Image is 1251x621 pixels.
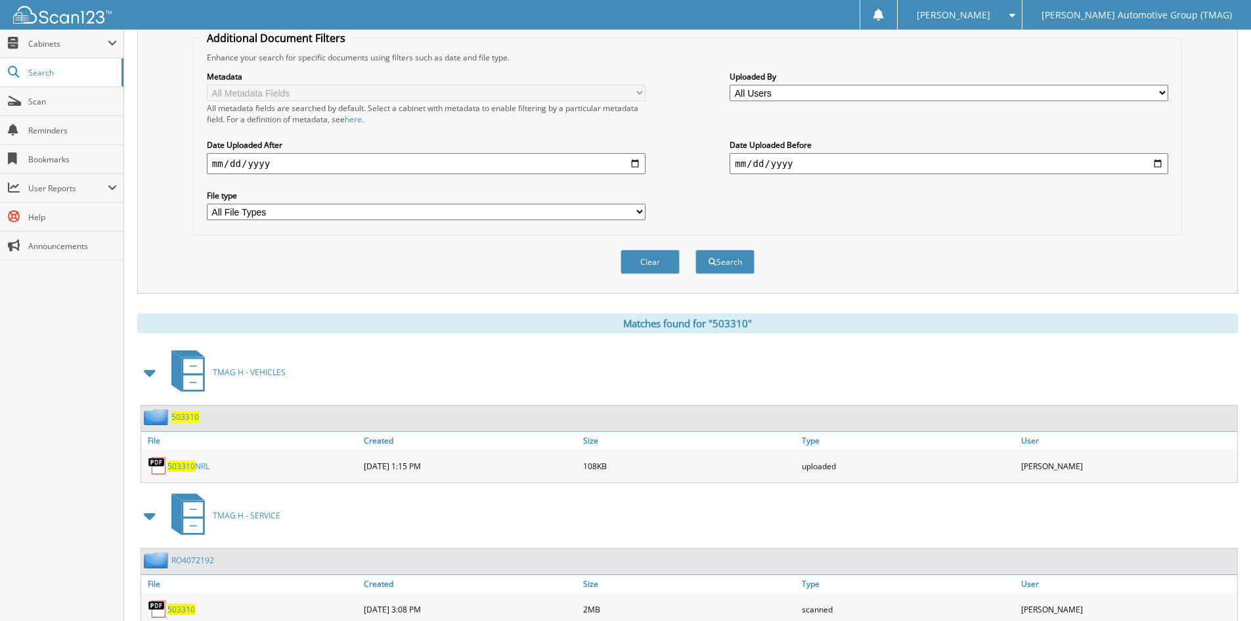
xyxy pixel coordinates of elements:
[167,461,195,472] span: 503310
[361,575,580,593] a: Created
[28,183,108,194] span: User Reports
[213,367,286,378] span: TMAG H - VEHICLES
[1018,432,1237,449] a: User
[141,432,361,449] a: File
[137,313,1238,333] div: Matches found for "503310"
[361,432,580,449] a: Created
[1018,453,1237,479] div: [PERSON_NAME]
[580,575,799,593] a: Size
[164,346,286,398] a: TMAG H - VEHICLES
[621,250,680,274] button: Clear
[141,575,361,593] a: File
[28,212,117,223] span: Help
[144,409,171,425] img: folder2.png
[148,599,167,619] img: PDF.png
[799,453,1018,479] div: uploaded
[1042,11,1232,19] span: [PERSON_NAME] Automotive Group (TMAG)
[207,153,646,174] input: start
[28,125,117,136] span: Reminders
[1018,575,1237,593] a: User
[580,432,799,449] a: Size
[28,154,117,165] span: Bookmarks
[200,52,1175,63] div: Enhance your search for specific documents using filters such as date and file type.
[580,453,799,479] div: 108KB
[213,510,280,521] span: TMAG H - SERVICE
[28,241,117,252] span: Announcements
[144,552,171,568] img: folder2.png
[167,604,195,615] a: 503310
[171,411,199,423] a: 503310
[730,153,1168,174] input: end
[345,114,362,125] a: here
[13,6,112,24] img: scan123-logo-white.svg
[28,96,117,107] span: Scan
[167,461,209,472] a: 503310NRL
[148,456,167,476] img: PDF.png
[917,11,990,19] span: [PERSON_NAME]
[171,555,214,566] a: RO4072192
[207,190,646,201] label: File type
[361,453,580,479] div: [DATE] 1:15 PM
[799,575,1018,593] a: Type
[695,250,755,274] button: Search
[730,71,1168,82] label: Uploaded By
[207,103,646,125] div: All metadata fields are searched by default. Select a cabinet with metadata to enable filtering b...
[28,38,108,49] span: Cabinets
[730,139,1168,150] label: Date Uploaded Before
[164,490,280,541] a: TMAG H - SERVICE
[207,139,646,150] label: Date Uploaded After
[200,31,352,45] legend: Additional Document Filters
[207,71,646,82] label: Metadata
[799,432,1018,449] a: Type
[28,67,115,78] span: Search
